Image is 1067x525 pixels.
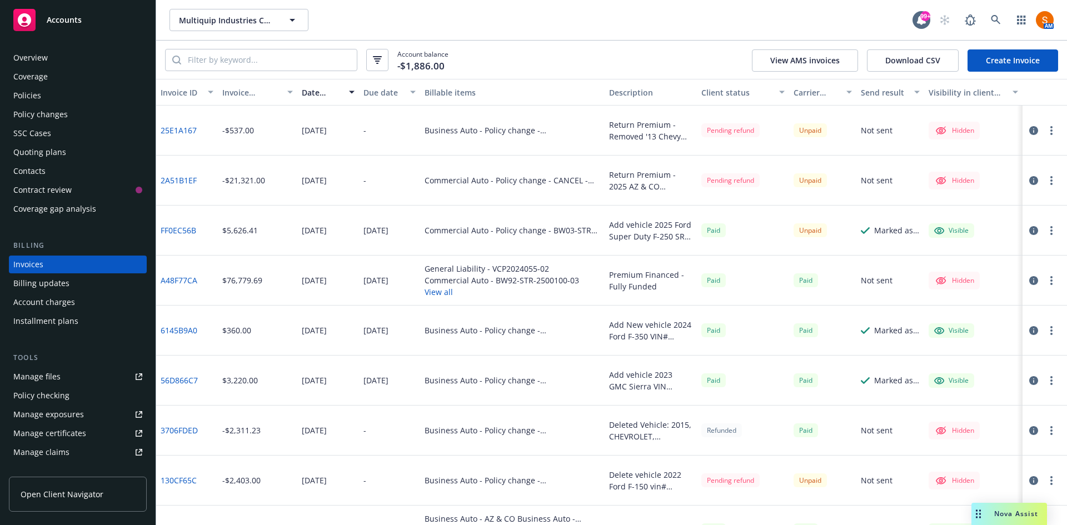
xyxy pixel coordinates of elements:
button: Carrier status [789,79,857,106]
div: Paid [794,373,818,387]
div: Hidden [934,124,974,137]
a: Contract review [9,181,147,199]
button: Billable items [420,79,605,106]
div: Hidden [934,174,974,187]
div: Manage files [13,368,61,386]
button: Due date [359,79,421,106]
a: 2A51B1EF [161,174,197,186]
input: Filter by keyword... [181,49,357,71]
div: -$2,311.23 [222,424,261,436]
div: $76,779.69 [222,274,262,286]
div: 99+ [920,11,930,21]
div: Deleted Vehicle: 2015, CHEVROLET, SILVERADO 2500, [US_VEHICLE_IDENTIFICATION_NUMBER] [609,419,692,442]
div: $3,220.00 [222,374,258,386]
div: Contacts [13,162,46,180]
div: Hidden [934,474,974,487]
div: $360.00 [222,324,251,336]
button: Send result [856,79,924,106]
div: Commercial Auto - BW92-STR-2500100-03 [425,274,579,286]
div: Description [609,87,692,98]
div: Business Auto - Policy change - BW03STR240041800 [425,424,600,436]
div: Manage certificates [13,424,86,442]
div: Invoices [13,256,43,273]
a: Start snowing [934,9,956,31]
div: Not sent [861,424,893,436]
button: View AMS invoices [752,49,858,72]
div: Installment plans [13,312,78,330]
a: Coverage gap analysis [9,200,147,218]
div: [DATE] [363,324,388,336]
a: Policies [9,87,147,104]
button: Date issued [297,79,359,106]
div: Paid [794,423,818,437]
div: Billing [9,240,147,251]
a: SSC Cases [9,124,147,142]
a: Report a Bug [959,9,981,31]
div: [DATE] [363,274,388,286]
div: Date issued [302,87,342,98]
div: Marked as sent [874,324,920,336]
a: Contacts [9,162,147,180]
svg: Search [172,56,181,64]
span: -$1,886.00 [397,59,445,73]
div: Manage claims [13,443,69,461]
div: [DATE] [302,474,327,486]
div: Invoice ID [161,87,201,98]
div: Client status [701,87,772,98]
a: Policy changes [9,106,147,123]
div: Premium Financed - Fully Funded [609,269,692,292]
button: Multiquip Industries Corp [169,9,308,31]
a: 130CF65C [161,474,197,486]
div: [DATE] [302,324,327,336]
div: $5,626.41 [222,224,258,236]
div: Drag to move [971,503,985,525]
button: View all [425,286,579,298]
div: Pending refund [701,473,760,487]
a: Installment plans [9,312,147,330]
div: Business Auto - Policy change - BW92STR230010002 [425,324,600,336]
div: Business Auto - Policy change - BW92STR230010002 [425,474,600,486]
a: Policy checking [9,387,147,404]
div: Unpaid [794,473,827,487]
div: [DATE] [302,124,327,136]
span: Accounts [47,16,82,24]
a: Manage files [9,368,147,386]
div: Policy checking [13,387,69,404]
div: Paid [794,273,818,287]
a: Manage BORs [9,462,147,480]
a: Switch app [1010,9,1033,31]
a: Billing updates [9,274,147,292]
div: Policy changes [13,106,68,123]
div: -$537.00 [222,124,254,136]
div: Invoice amount [222,87,281,98]
button: Download CSV [867,49,959,72]
div: Hidden [934,274,974,287]
button: Client status [697,79,789,106]
div: Paid [701,223,726,237]
button: Invoice amount [218,79,298,106]
div: Billable items [425,87,600,98]
div: Contract review [13,181,72,199]
a: 6145B9A0 [161,324,197,336]
div: Unpaid [794,223,827,237]
div: [DATE] [302,374,327,386]
button: Description [605,79,697,106]
a: 25E1A167 [161,124,197,136]
a: FF0EC56B [161,224,196,236]
div: Coverage [13,68,48,86]
div: Add vehicle 2025 Ford Super Duty F-250 SRW vin#[US_VEHICLE_IDENTIFICATION_NUMBER] [609,219,692,242]
div: - [363,474,366,486]
div: Paid [701,273,726,287]
button: Nova Assist [971,503,1047,525]
div: Quoting plans [13,143,66,161]
div: Visible [934,326,969,336]
div: Not sent [861,174,893,186]
a: Accounts [9,4,147,36]
div: [DATE] [363,224,388,236]
div: Visible [934,376,969,386]
div: Coverage gap analysis [13,200,96,218]
div: - [363,424,366,436]
span: Manage exposures [9,406,147,423]
div: Account charges [13,293,75,311]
